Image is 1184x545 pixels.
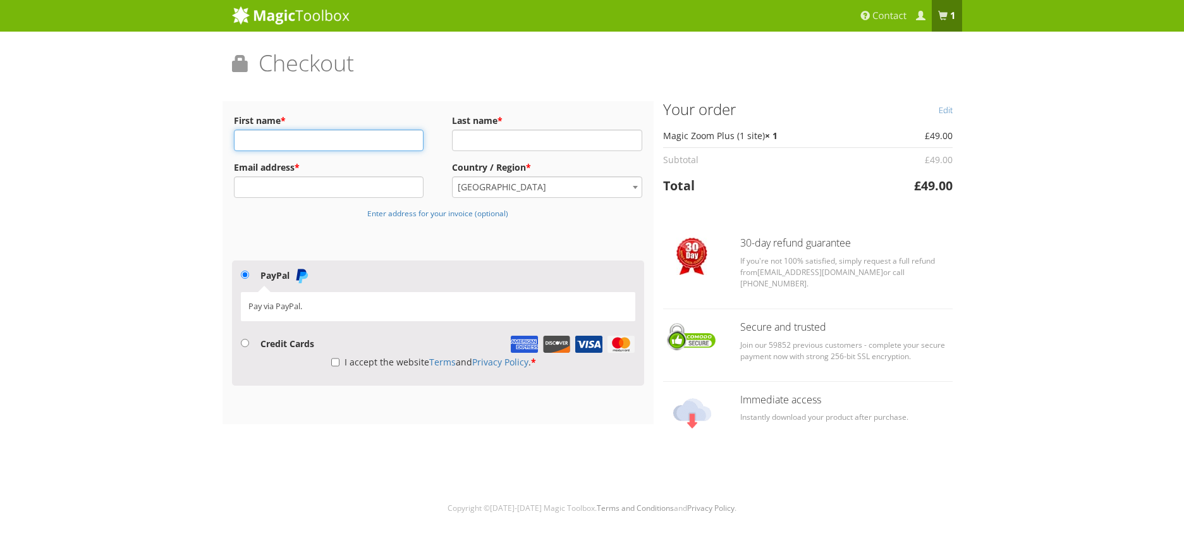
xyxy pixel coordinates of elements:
[232,226,645,238] iframe: PayPal Message 1
[663,147,873,171] th: Subtotal
[676,238,707,275] img: Checkout
[260,338,314,350] label: Credit Cards
[740,238,953,249] h3: 30-day refund guarantee
[452,176,642,198] span: Country / Region
[872,9,906,22] span: Contact
[526,161,531,173] abbr: required
[234,112,424,130] label: First name
[453,177,642,197] span: Mexico
[663,322,721,352] img: Checkout
[950,9,956,22] b: 1
[925,154,930,166] span: £
[429,356,456,368] a: Terms
[925,154,953,166] bdi: 49.00
[531,356,536,368] abbr: required
[607,336,635,353] img: MasterCard
[663,124,873,147] td: Magic Zoom Plus (1 site)
[740,255,953,290] p: If you're not 100% satisfied, simply request a full refund from or call [PHONE_NUMBER].
[925,130,930,142] span: £
[260,269,309,281] label: PayPal
[757,267,883,278] a: [EMAIL_ADDRESS][DOMAIN_NAME]
[295,161,300,173] abbr: required
[765,130,778,142] strong: × 1
[452,159,642,176] label: Country / Region
[575,336,603,353] img: Visa
[294,268,309,283] img: PayPal
[663,101,953,118] h3: Your order
[248,300,627,312] p: Pay via PayPal.
[497,114,503,126] abbr: required
[925,130,953,142] bdi: 49.00
[663,171,873,200] th: Total
[472,356,528,368] a: Privacy Policy
[542,336,571,353] img: Discover
[597,503,674,513] a: Terms and Conditions
[331,352,339,373] input: I accept the websiteTermsandPrivacy Policy.*
[452,112,642,130] label: Last name
[367,208,508,218] small: Enter address for your invoice (optional)
[673,395,711,432] img: Checkout
[687,503,735,513] a: Privacy Policy
[234,159,424,176] label: Email address
[740,322,953,333] h3: Secure and trusted
[740,395,953,406] h3: Immediate access
[232,389,645,424] iframe: PayPal
[914,177,953,194] bdi: 49.00
[510,336,539,353] img: Amex
[740,412,953,423] p: Instantly download your product after purchase.
[740,340,953,362] p: Join our 59852 previous customers - complete your secure payment now with strong 256-bit SSL encr...
[939,101,953,119] a: Edit
[232,51,953,85] h1: Checkout
[331,356,536,368] label: I accept the website and .
[281,114,286,126] abbr: required
[232,6,350,25] img: MagicToolbox.com - Image tools for your website
[367,207,508,219] a: Enter address for your invoice (optional)
[914,177,921,194] span: £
